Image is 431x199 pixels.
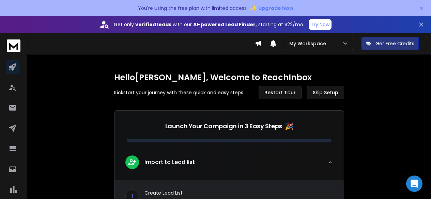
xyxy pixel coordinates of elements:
[309,19,332,30] button: Try Now
[361,37,419,50] button: Get Free Credits
[249,3,257,13] span: ✨
[114,21,303,28] p: Get only with our starting at $22/mo
[313,89,338,96] span: Skip Setup
[144,189,333,196] p: Create Lead List
[259,86,302,99] button: Restart Tour
[285,121,293,131] span: 🎉
[249,1,293,15] button: ✨Upgrade Now
[114,150,344,180] button: leadImport to Lead list
[128,158,137,166] img: lead
[375,40,414,47] p: Get Free Credits
[7,39,20,52] img: logo
[135,21,171,28] strong: verified leads
[307,86,344,99] button: Skip Setup
[193,21,257,28] strong: AI-powered Lead Finder,
[258,5,293,12] span: Upgrade Now
[289,40,329,47] p: My Workspace
[165,121,282,131] p: Launch Your Campaign in 3 Easy Steps
[138,5,247,12] p: You're using the free plan with limited access
[406,176,422,192] div: Open Intercom Messenger
[311,21,329,28] p: Try Now
[114,89,243,96] p: Kickstart your journey with these quick and easy steps
[144,158,195,166] p: Import to Lead list
[114,72,344,83] h1: Hello [PERSON_NAME] , Welcome to ReachInbox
